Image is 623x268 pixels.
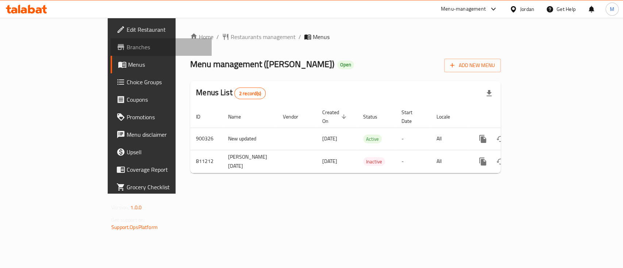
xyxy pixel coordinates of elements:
[127,43,206,51] span: Branches
[322,134,337,143] span: [DATE]
[111,108,212,126] a: Promotions
[128,60,206,69] span: Menus
[401,108,422,125] span: Start Date
[111,161,212,178] a: Coverage Report
[431,150,468,173] td: All
[111,222,158,232] a: Support.OpsPlatform
[234,88,266,99] div: Total records count
[322,156,337,166] span: [DATE]
[111,215,145,225] span: Get support on:
[111,178,212,196] a: Grocery Checklist
[111,56,212,73] a: Menus
[520,5,534,13] div: Jordan
[127,165,206,174] span: Coverage Report
[363,157,385,166] div: Inactive
[111,21,212,38] a: Edit Restaurant
[222,128,277,150] td: New updated
[337,61,354,69] div: Open
[431,128,468,150] td: All
[363,112,387,121] span: Status
[322,108,349,125] span: Created On
[492,130,509,148] button: Change Status
[130,203,142,212] span: 1.0.0
[127,25,206,34] span: Edit Restaurant
[127,148,206,156] span: Upsell
[299,32,301,41] li: /
[190,106,550,173] table: enhanced table
[111,126,212,143] a: Menu disclaimer
[111,143,212,161] a: Upsell
[610,5,614,13] span: M
[441,5,486,13] div: Menu-management
[216,32,219,41] li: /
[474,153,492,170] button: more
[231,32,296,41] span: Restaurants management
[111,91,212,108] a: Coupons
[437,112,459,121] span: Locale
[396,128,431,150] td: -
[283,112,308,121] span: Vendor
[127,95,206,104] span: Coupons
[222,150,277,173] td: [PERSON_NAME][DATE]
[111,203,129,212] span: Version:
[396,150,431,173] td: -
[222,32,296,41] a: Restaurants management
[444,59,501,72] button: Add New Menu
[111,38,212,56] a: Branches
[450,61,495,70] span: Add New Menu
[313,32,330,41] span: Menus
[363,135,382,143] span: Active
[127,113,206,121] span: Promotions
[337,62,354,68] span: Open
[127,78,206,86] span: Choice Groups
[190,56,334,72] span: Menu management ( [PERSON_NAME] )
[468,106,550,128] th: Actions
[474,130,492,148] button: more
[127,183,206,191] span: Grocery Checklist
[228,112,250,121] span: Name
[111,73,212,91] a: Choice Groups
[480,85,498,102] div: Export file
[492,153,509,170] button: Change Status
[196,112,210,121] span: ID
[127,130,206,139] span: Menu disclaimer
[196,87,266,99] h2: Menus List
[235,90,266,97] span: 2 record(s)
[363,158,385,166] span: Inactive
[190,32,501,41] nav: breadcrumb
